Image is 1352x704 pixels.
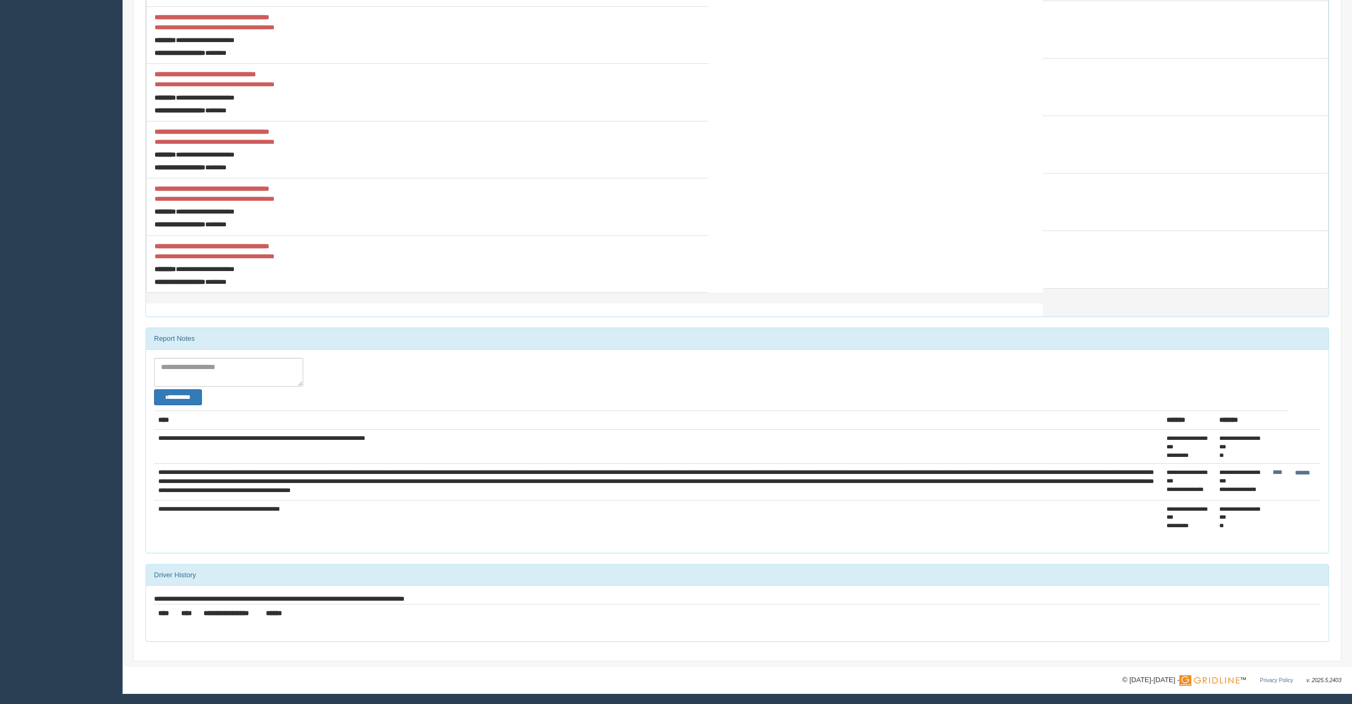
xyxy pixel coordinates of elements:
button: Change Filter Options [154,389,202,405]
div: Driver History [146,564,1329,586]
span: v. 2025.5.2403 [1307,677,1341,683]
div: Report Notes [146,328,1329,349]
a: Privacy Policy [1260,677,1293,683]
div: © [DATE]-[DATE] - ™ [1122,675,1341,686]
img: Gridline [1179,675,1240,686]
